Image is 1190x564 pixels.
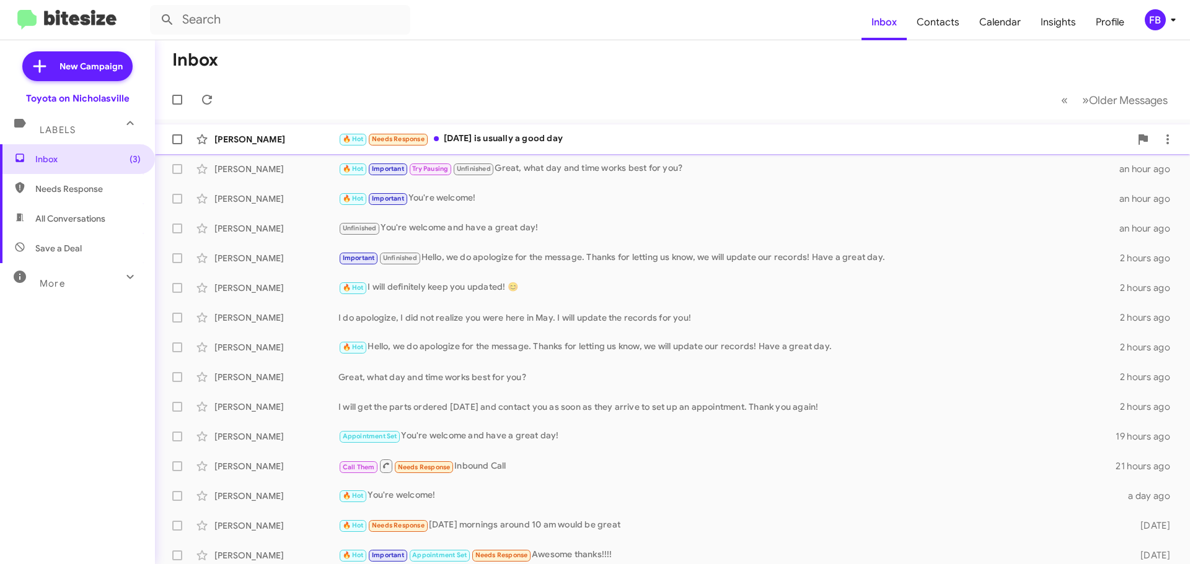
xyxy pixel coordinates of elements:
[343,551,364,559] span: 🔥 Hot
[1119,163,1180,175] div: an hour ago
[372,551,404,559] span: Important
[343,254,375,262] span: Important
[214,549,338,562] div: [PERSON_NAME]
[343,135,364,143] span: 🔥 Hot
[343,165,364,173] span: 🔥 Hot
[372,521,425,529] span: Needs Response
[1089,93,1168,107] span: Older Messages
[214,252,338,264] div: [PERSON_NAME]
[343,284,364,292] span: 🔥 Hot
[59,60,123,72] span: New Campaign
[1120,341,1180,354] div: 2 hours ago
[343,224,377,232] span: Unfinished
[214,133,338,145] div: [PERSON_NAME]
[1031,4,1086,40] a: Insights
[214,519,338,532] div: [PERSON_NAME]
[383,254,417,262] span: Unfinished
[22,51,133,81] a: New Campaign
[1120,371,1180,383] div: 2 hours ago
[372,165,404,173] span: Important
[1121,549,1180,562] div: [DATE]
[35,153,141,165] span: Inbox
[1121,490,1180,502] div: a day ago
[214,222,338,235] div: [PERSON_NAME]
[1120,282,1180,294] div: 2 hours ago
[35,212,105,225] span: All Conversations
[338,311,1120,324] div: I do apologize, I did not realize you were here in May. I will update the records for you!
[343,432,397,440] span: Appointment Set
[214,311,338,324] div: [PERSON_NAME]
[214,460,338,472] div: [PERSON_NAME]
[172,50,218,70] h1: Inbox
[338,221,1119,235] div: You're welcome and have a great day!
[338,280,1120,295] div: I will definitely keep you updated! 😊
[372,135,425,143] span: Needs Response
[40,124,76,136] span: Labels
[1134,9,1176,30] button: FB
[338,488,1121,503] div: You're welcome!
[343,343,364,351] span: 🔥 Hot
[130,153,141,165] span: (3)
[214,371,338,383] div: [PERSON_NAME]
[1054,87,1175,113] nav: Page navigation example
[907,4,969,40] a: Contacts
[343,194,364,202] span: 🔥 Hot
[1119,222,1180,235] div: an hour ago
[475,551,528,559] span: Needs Response
[214,163,338,175] div: [PERSON_NAME]
[343,492,364,500] span: 🔥 Hot
[26,92,130,105] div: Toyota on Nicholasville
[412,165,448,173] span: Try Pausing
[1054,87,1075,113] button: Previous
[1120,311,1180,324] div: 2 hours ago
[338,548,1121,562] div: Awesome thanks!!!!
[214,490,338,502] div: [PERSON_NAME]
[1116,460,1180,472] div: 21 hours ago
[1120,252,1180,264] div: 2 hours ago
[338,401,1120,413] div: I will get the parts ordered [DATE] and contact you as soon as they arrive to set up an appointme...
[214,430,338,443] div: [PERSON_NAME]
[338,371,1120,383] div: Great, what day and time works best for you?
[214,341,338,354] div: [PERSON_NAME]
[1061,92,1068,108] span: «
[343,463,375,471] span: Call Them
[412,551,467,559] span: Appointment Set
[862,4,907,40] a: Inbox
[1121,519,1180,532] div: [DATE]
[338,162,1119,176] div: Great, what day and time works best for you?
[214,193,338,205] div: [PERSON_NAME]
[1145,9,1166,30] div: FB
[372,194,404,202] span: Important
[338,429,1116,443] div: You're welcome and have a great day!
[35,183,141,195] span: Needs Response
[214,282,338,294] div: [PERSON_NAME]
[1119,193,1180,205] div: an hour ago
[1120,401,1180,413] div: 2 hours ago
[1082,92,1089,108] span: »
[398,463,451,471] span: Needs Response
[150,5,410,35] input: Search
[338,132,1130,146] div: [DATE] is usually a good day
[969,4,1031,40] a: Calendar
[338,251,1120,265] div: Hello, we do apologize for the message. Thanks for letting us know, we will update our records! H...
[1116,430,1180,443] div: 19 hours ago
[35,242,82,254] span: Save a Deal
[1086,4,1134,40] a: Profile
[343,521,364,529] span: 🔥 Hot
[1075,87,1175,113] button: Next
[338,518,1121,532] div: [DATE] mornings around 10 am would be great
[338,458,1116,474] div: Inbound Call
[40,278,65,289] span: More
[338,191,1119,206] div: You're welcome!
[338,340,1120,354] div: Hello, we do apologize for the message. Thanks for letting us know, we will update our records! H...
[214,401,338,413] div: [PERSON_NAME]
[457,165,491,173] span: Unfinished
